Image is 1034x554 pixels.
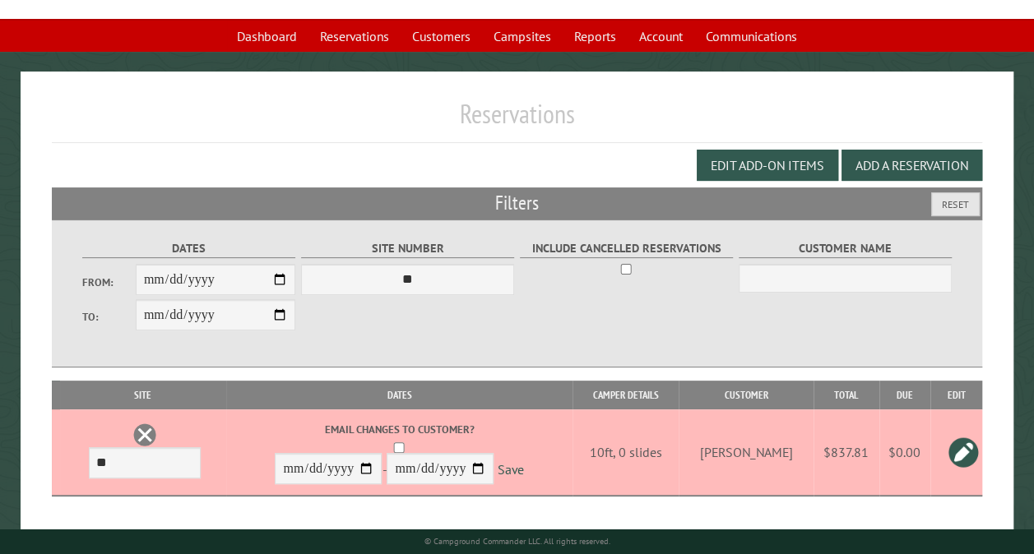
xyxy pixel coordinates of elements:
[696,21,807,52] a: Communications
[520,239,733,258] label: Include Cancelled Reservations
[484,21,561,52] a: Campsites
[814,409,879,496] td: $837.81
[301,239,514,258] label: Site Number
[82,309,136,325] label: To:
[573,381,679,409] th: Camper Details
[564,21,626,52] a: Reports
[229,422,570,488] div: -
[679,409,813,496] td: [PERSON_NAME]
[842,150,982,181] button: Add a Reservation
[814,381,879,409] th: Total
[229,422,570,437] label: Email changes to customer?
[82,239,295,258] label: Dates
[497,461,523,478] a: Save
[226,381,573,409] th: Dates
[60,381,226,409] th: Site
[573,409,679,496] td: 10ft, 0 slides
[879,409,930,496] td: $0.00
[879,381,930,409] th: Due
[82,275,136,290] label: From:
[52,187,982,219] h2: Filters
[679,381,813,409] th: Customer
[227,21,307,52] a: Dashboard
[931,192,980,216] button: Reset
[424,536,610,547] small: © Campground Commander LLC. All rights reserved.
[52,98,982,143] h1: Reservations
[629,21,693,52] a: Account
[697,150,838,181] button: Edit Add-on Items
[739,239,952,258] label: Customer Name
[930,381,982,409] th: Edit
[402,21,480,52] a: Customers
[132,422,157,447] a: Delete this reservation
[310,21,399,52] a: Reservations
